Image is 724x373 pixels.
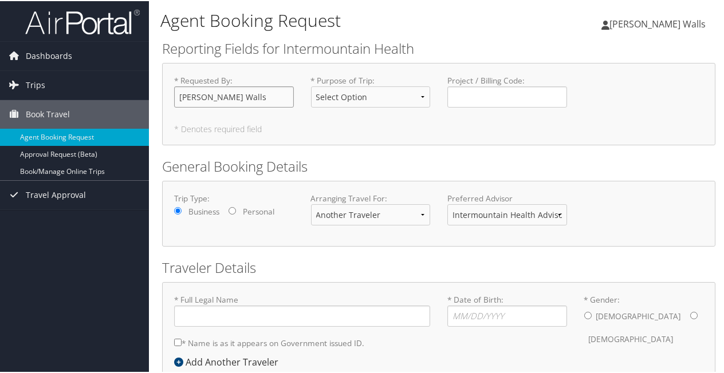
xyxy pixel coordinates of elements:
h1: Agent Booking Request [160,7,532,31]
h2: Traveler Details [162,257,715,276]
label: Preferred Advisor [447,192,567,203]
label: * Name is as it appears on Government issued ID. [174,331,364,352]
input: * Requested By: [174,85,294,106]
input: * Gender:[DEMOGRAPHIC_DATA][DEMOGRAPHIC_DATA] [690,311,698,318]
label: Project / Billing Code : [447,74,567,106]
label: * Date of Birth: [447,293,567,326]
input: * Full Legal Name [174,304,430,326]
label: Arranging Travel For: [311,192,431,203]
input: * Date of Birth: [447,304,567,326]
label: * Gender: [584,293,704,350]
label: Trip Type: [174,192,294,203]
label: Business [188,205,219,216]
label: [DEMOGRAPHIC_DATA] [596,304,681,326]
a: [PERSON_NAME] Walls [601,6,717,40]
label: * Full Legal Name [174,293,430,326]
select: * Purpose of Trip: [311,85,431,106]
span: [PERSON_NAME] Walls [609,17,706,29]
label: Personal [243,205,274,216]
label: * Requested By : [174,74,294,106]
div: Add Another Traveler [174,354,284,368]
h2: Reporting Fields for Intermountain Health [162,38,715,57]
label: * Purpose of Trip : [311,74,431,116]
span: Book Travel [26,99,70,128]
input: * Name is as it appears on Government issued ID. [174,338,182,345]
label: [DEMOGRAPHIC_DATA] [589,327,674,349]
h5: * Denotes required field [174,124,703,132]
img: airportal-logo.png [25,7,140,34]
span: Travel Approval [26,180,86,208]
h2: General Booking Details [162,156,715,175]
input: Project / Billing Code: [447,85,567,106]
span: Dashboards [26,41,72,69]
input: * Gender:[DEMOGRAPHIC_DATA][DEMOGRAPHIC_DATA] [584,311,592,318]
span: Trips [26,70,45,98]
